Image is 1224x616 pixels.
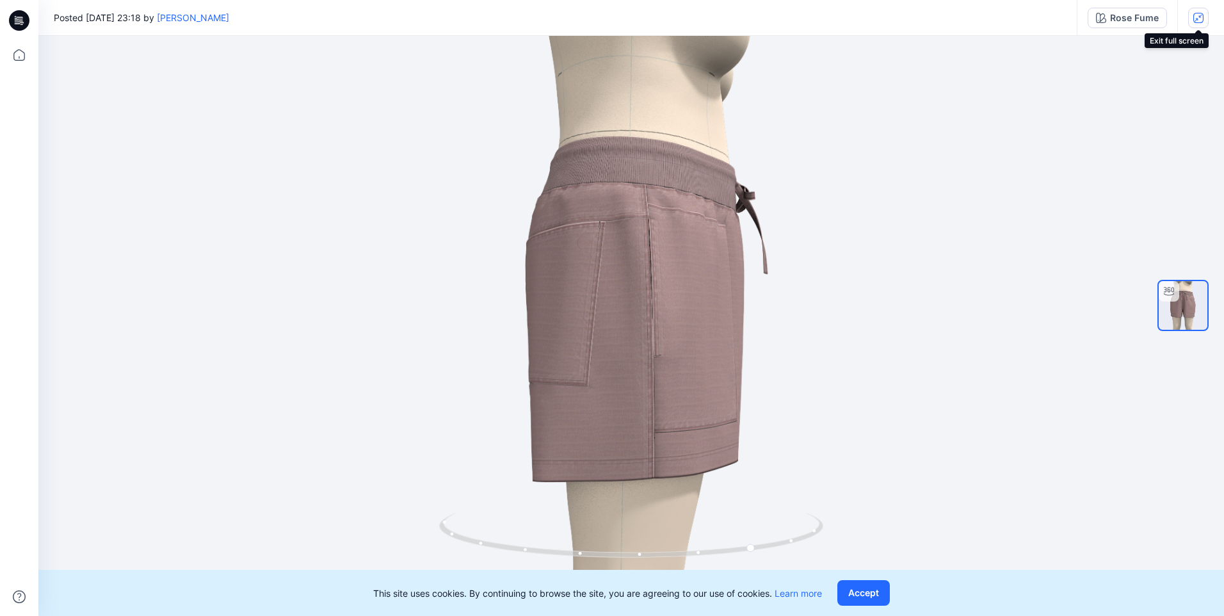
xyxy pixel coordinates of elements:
a: Learn more [775,588,822,599]
p: This site uses cookies. By continuing to browse the site, you are agreeing to our use of cookies. [373,587,822,600]
div: Rose Fume [1110,11,1159,25]
a: [PERSON_NAME] [157,12,229,23]
button: Rose Fume [1088,8,1167,28]
img: turntable-27-08-2025-20:18:43 [1159,281,1207,330]
span: Posted [DATE] 23:18 by [54,11,229,24]
button: Accept [837,580,890,606]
